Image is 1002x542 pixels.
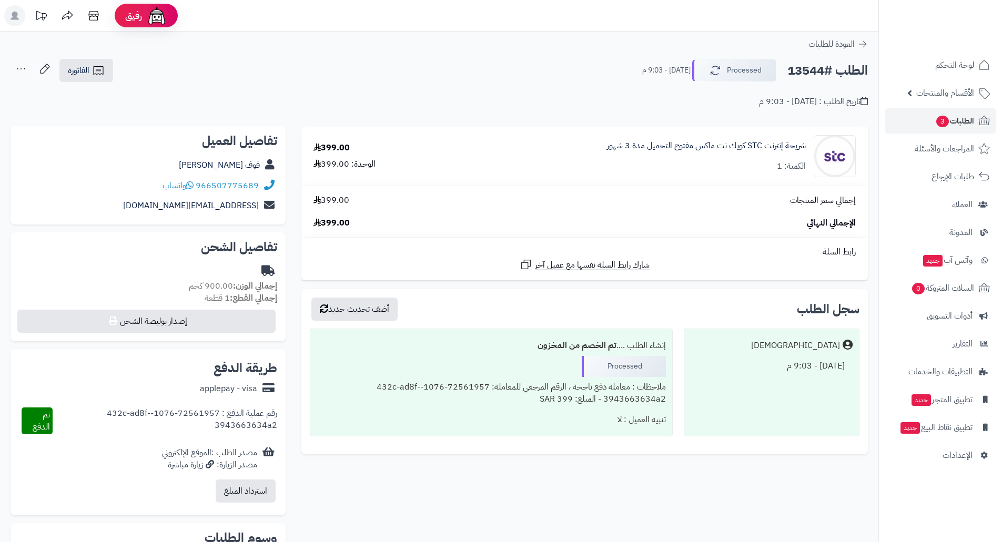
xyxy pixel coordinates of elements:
[123,199,259,212] a: [EMAIL_ADDRESS][DOMAIN_NAME]
[927,309,973,323] span: أدوات التسويق
[162,459,257,471] div: مصدر الزيارة: زيارة مباشرة
[787,60,868,81] h2: الطلب #13544
[317,335,665,356] div: إنشاء الطلب ....
[216,479,276,503] button: استرداد المبلغ
[936,115,949,127] span: 3
[952,197,973,212] span: العملاء
[885,303,996,329] a: أدوات التسويق
[759,96,868,108] div: تاريخ الطلب : [DATE] - 9:03 م
[179,159,260,171] a: فوف [PERSON_NAME]
[943,448,973,463] span: الإعدادات
[233,280,277,292] strong: إجمالي الوزن:
[777,160,806,172] div: الكمية: 1
[313,217,350,229] span: 399.00
[17,310,276,333] button: إصدار بوليصة الشحن
[313,142,350,154] div: 399.00
[642,65,691,76] small: [DATE] - 9:03 م
[311,298,398,321] button: أضف تحديث جديد
[916,86,974,100] span: الأقسام والمنتجات
[214,362,277,374] h2: طريقة الدفع
[885,443,996,468] a: الإعدادات
[797,303,859,315] h3: سجل الطلب
[910,392,973,407] span: تطبيق المتجر
[885,415,996,440] a: تطبيق نقاط البيعجديد
[317,410,665,430] div: تنبيه العميل : لا
[885,275,996,301] a: السلات المتروكة0
[915,141,974,156] span: المراجعات والأسئلة
[196,179,259,192] a: 966507775689
[19,241,277,253] h2: تفاصيل الشحن
[908,364,973,379] span: التطبيقات والخدمات
[607,140,806,152] a: شريحة إنترنت STC كويك نت ماكس مفتوح التحميل مدة 3 شهور
[885,220,996,245] a: المدونة
[306,246,864,258] div: رابط السلة
[912,394,931,406] span: جديد
[68,64,89,77] span: الفاتورة
[885,387,996,412] a: تطبيق المتجرجديد
[935,58,974,73] span: لوحة التحكم
[313,158,376,170] div: الوحدة: 399.00
[814,135,855,177] img: 1674765483-WhatsApp%20Image%202023-01-26%20at%2011.37.29%20PM-90x90.jpeg
[885,359,996,384] a: التطبيقات والخدمات
[808,38,868,50] a: العودة للطلبات
[535,259,650,271] span: شارك رابط السلة نفسها مع عميل آخر
[163,179,194,192] a: واتساب
[582,356,666,377] div: Processed
[912,282,925,294] span: 0
[922,253,973,268] span: وآتس آب
[885,192,996,217] a: العملاء
[885,248,996,273] a: وآتس آبجديد
[935,114,974,128] span: الطلبات
[885,53,996,78] a: لوحة التحكم
[885,331,996,356] a: التقارير
[230,292,277,304] strong: إجمالي القطع:
[790,195,856,207] span: إجمالي سعر المنتجات
[125,9,142,22] span: رفيق
[33,408,50,433] span: تم الدفع
[923,255,943,267] span: جديد
[146,5,167,26] img: ai-face.png
[808,38,855,50] span: العودة للطلبات
[19,135,277,147] h2: تفاصيل العميل
[885,164,996,189] a: طلبات الإرجاع
[953,336,973,351] span: التقارير
[911,281,974,295] span: السلات المتروكة
[313,195,349,207] span: 399.00
[930,8,992,30] img: logo-2.png
[949,225,973,240] span: المدونة
[885,108,996,134] a: الطلبات3
[317,377,665,410] div: ملاحظات : معاملة دفع ناجحة ، الرقم المرجعي للمعاملة: 72561957-1076-432c-ad8f-3943663634a2 - المبل...
[691,356,853,376] div: [DATE] - 9:03 م
[53,407,277,435] div: رقم عملية الدفع : 72561957-1076-432c-ad8f-3943663634a2
[900,422,920,434] span: جديد
[189,280,277,292] small: 900.00 كجم
[899,420,973,435] span: تطبيق نقاط البيع
[200,383,257,395] div: applepay - visa
[692,59,776,81] button: Processed
[885,136,996,161] a: المراجعات والأسئلة
[538,339,616,352] b: تم الخصم من المخزون
[520,258,650,271] a: شارك رابط السلة نفسها مع عميل آخر
[807,217,856,229] span: الإجمالي النهائي
[162,447,257,471] div: مصدر الطلب :الموقع الإلكتروني
[932,169,974,184] span: طلبات الإرجاع
[205,292,277,304] small: 1 قطعة
[28,5,54,29] a: تحديثات المنصة
[59,59,113,82] a: الفاتورة
[751,340,840,352] div: [DEMOGRAPHIC_DATA]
